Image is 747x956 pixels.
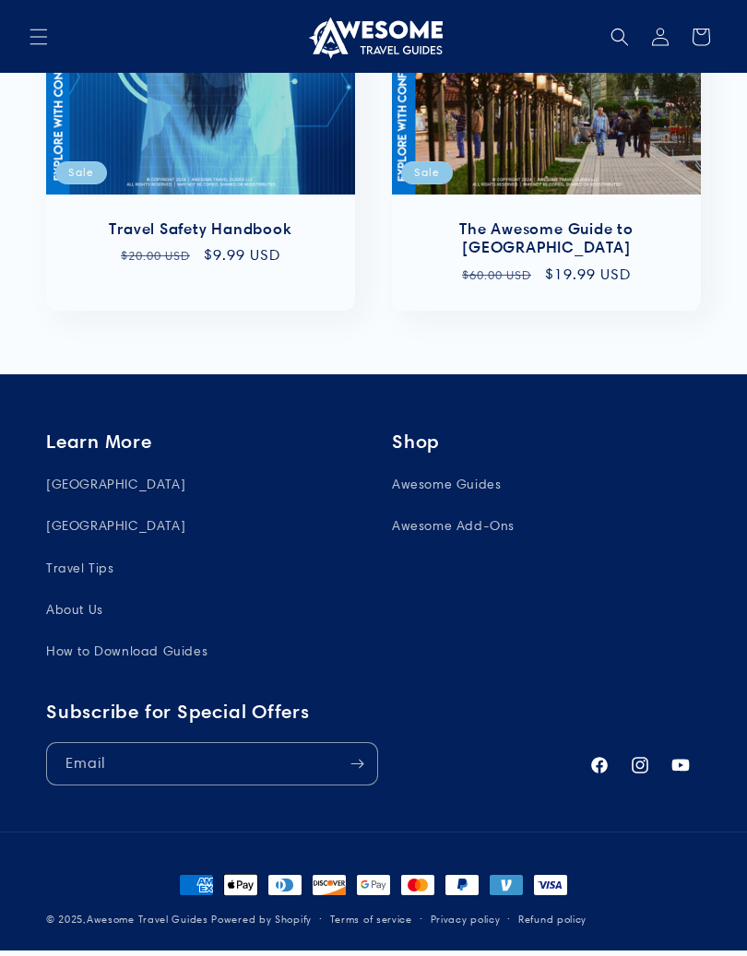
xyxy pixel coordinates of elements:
[87,913,208,926] a: Awesome Travel Guides
[46,589,103,631] a: About Us
[18,17,59,57] summary: Menu
[46,430,355,454] h2: Learn More
[46,548,114,589] a: Travel Tips
[392,505,515,547] a: Awesome Add-Ons
[431,911,501,928] a: Privacy policy
[410,219,682,258] a: The Awesome Guide to [GEOGRAPHIC_DATA]
[46,631,207,672] a: How to Download Guides
[298,7,450,65] a: Awesome Travel Guides
[304,15,443,59] img: Awesome Travel Guides
[65,219,337,239] a: Travel Safety Handbook
[46,700,570,724] h2: Subscribe for Special Offers
[46,913,208,926] small: © 2025,
[46,505,185,547] a: [GEOGRAPHIC_DATA]
[518,911,587,928] a: Refund policy
[330,911,412,928] a: Terms of service
[599,17,640,57] summary: Search
[392,430,701,454] h2: Shop
[211,913,312,926] a: Powered by Shopify
[46,473,185,505] a: [GEOGRAPHIC_DATA]
[337,742,377,785] button: Subscribe
[392,473,501,505] a: Awesome Guides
